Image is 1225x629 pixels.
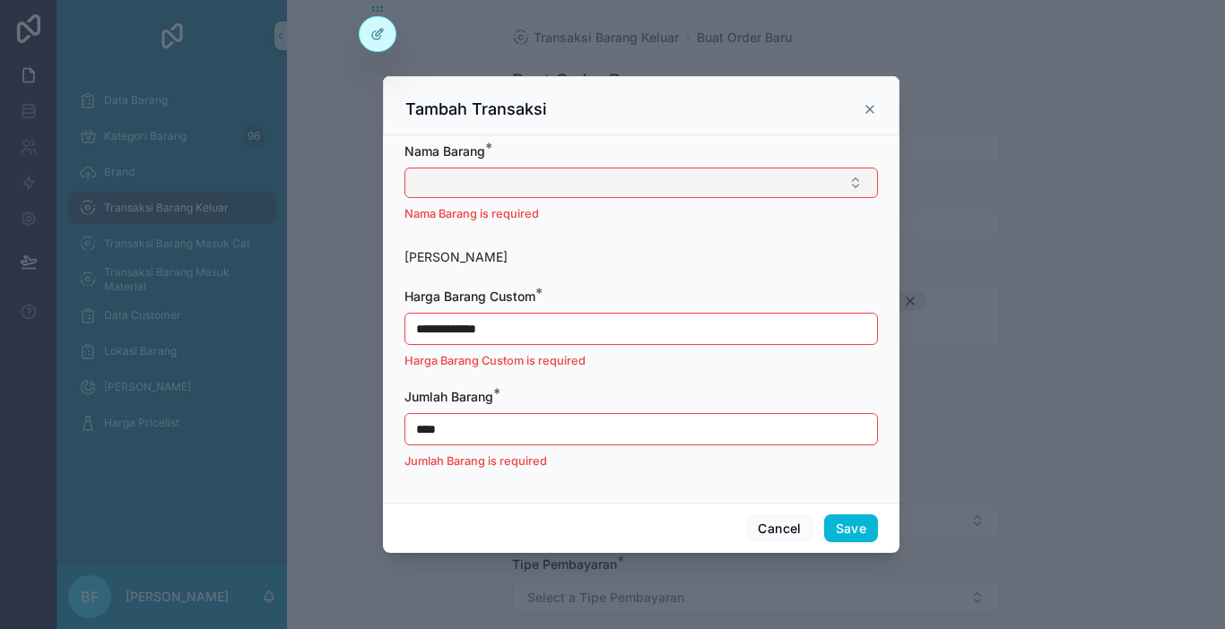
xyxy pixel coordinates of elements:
button: Select Button [404,168,878,198]
h3: Tambah Transaksi [405,99,547,120]
button: Save [824,514,878,543]
p: Nama Barang is required [404,205,878,223]
span: Nama Barang [404,143,485,159]
p: Jumlah Barang is required [404,452,878,470]
p: Harga Barang Custom is required [404,352,878,370]
span: [PERSON_NAME] [404,249,508,264]
span: Harga Barang Custom [404,289,535,304]
button: Cancel [746,514,812,543]
span: Jumlah Barang [404,389,493,404]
